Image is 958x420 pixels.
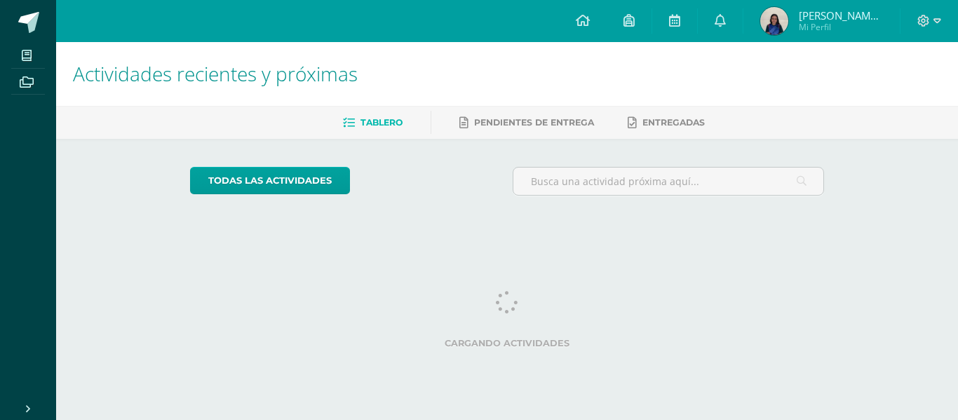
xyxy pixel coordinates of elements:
[474,117,594,128] span: Pendientes de entrega
[799,8,883,22] span: [PERSON_NAME] [PERSON_NAME]
[360,117,403,128] span: Tablero
[628,111,705,134] a: Entregadas
[760,7,788,35] img: 2704aaa29d1fe1aee5d09515aa75023f.png
[73,60,358,87] span: Actividades recientes y próximas
[190,338,825,348] label: Cargando actividades
[513,168,824,195] input: Busca una actividad próxima aquí...
[799,21,883,33] span: Mi Perfil
[190,167,350,194] a: todas las Actividades
[459,111,594,134] a: Pendientes de entrega
[343,111,403,134] a: Tablero
[642,117,705,128] span: Entregadas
